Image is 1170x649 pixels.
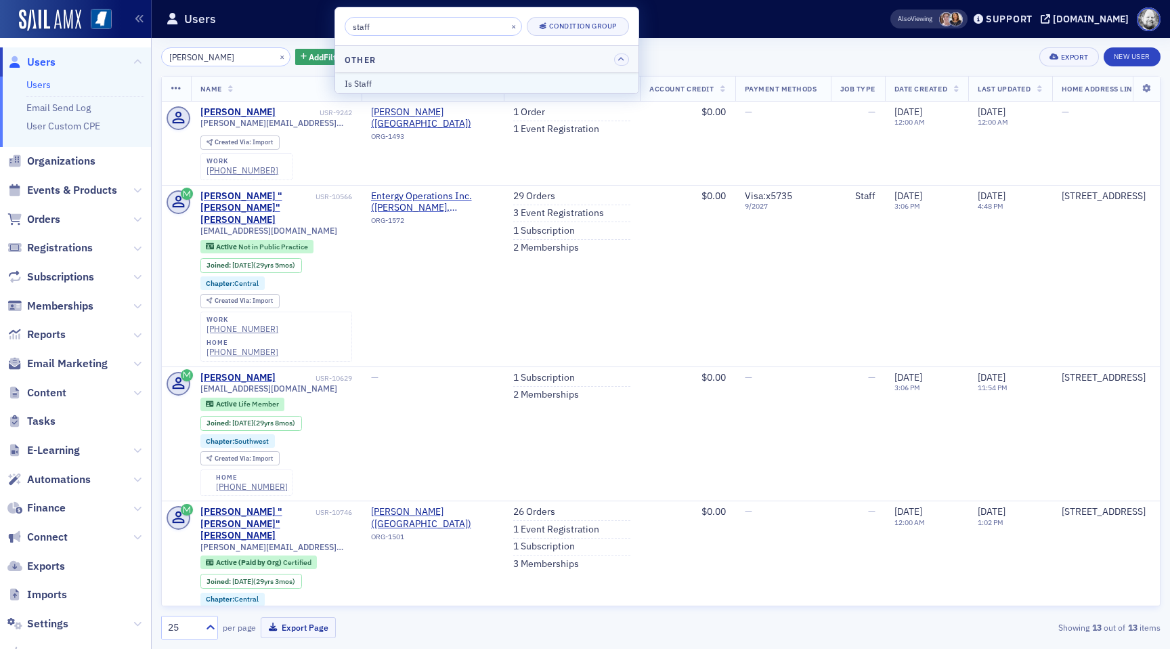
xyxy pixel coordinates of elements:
[894,383,920,392] time: 3:06 PM
[345,54,376,66] h4: Other
[513,372,575,384] a: 1 Subscription
[7,530,68,545] a: Connect
[27,414,56,429] span: Tasks
[27,270,94,285] span: Subscriptions
[1061,54,1089,61] div: Export
[978,505,1005,518] span: [DATE]
[238,242,308,251] span: Not in Public Practice
[508,20,520,32] button: ×
[898,14,911,23] div: Also
[701,190,726,202] span: $0.00
[701,106,726,118] span: $0.00
[206,278,234,288] span: Chapter :
[200,276,265,290] div: Chapter:
[207,316,278,324] div: work
[200,226,337,236] span: [EMAIL_ADDRESS][DOMAIN_NAME]
[513,541,575,553] a: 1 Subscription
[200,556,318,569] div: Active (Paid by Org): Active (Paid by Org): Certified
[1137,7,1161,31] span: Profile
[894,201,920,211] time: 3:06 PM
[7,240,93,255] a: Registrations
[207,157,278,165] div: work
[27,183,117,198] span: Events & Products
[7,212,60,227] a: Orders
[27,240,93,255] span: Registrations
[207,165,278,175] a: [PHONE_NUMBER]
[513,506,555,518] a: 26 Orders
[7,414,56,429] a: Tasks
[206,437,269,446] a: Chapter:Southwest
[207,261,232,270] span: Joined :
[309,51,345,63] span: Add Filter
[1062,106,1069,118] span: —
[1062,84,1144,93] span: Home Address Line 1
[206,279,259,288] a: Chapter:Central
[200,372,276,384] a: [PERSON_NAME]
[200,506,313,542] a: [PERSON_NAME] "[PERSON_NAME]" [PERSON_NAME]
[7,154,95,169] a: Organizations
[1041,14,1133,24] button: [DOMAIN_NAME]
[7,501,66,516] a: Finance
[200,106,276,119] a: [PERSON_NAME]
[200,135,280,150] div: Created Via: Import
[200,434,276,448] div: Chapter:
[1039,47,1098,66] button: Export
[27,530,68,545] span: Connect
[1125,621,1140,633] strong: 13
[549,22,617,30] div: Condition Group
[949,12,963,26] span: Noma Burge
[345,77,629,89] div: Is Staff
[894,117,925,127] time: 12:00 AM
[184,11,216,27] h1: Users
[26,102,91,114] a: Email Send Log
[745,84,817,93] span: Payment Methods
[26,79,51,91] a: Users
[206,436,234,446] span: Chapter :
[206,242,307,251] a: Active Not in Public Practice
[216,399,238,409] span: Active
[215,297,273,305] div: Import
[206,400,278,409] a: Active Life Member
[215,454,253,463] span: Created Via :
[27,385,66,400] span: Content
[745,505,752,518] span: —
[215,139,273,146] div: Import
[316,192,352,201] div: USR-10566
[200,416,302,431] div: Joined: 1995-12-04 00:00:00
[371,506,494,530] a: [PERSON_NAME] ([GEOGRAPHIC_DATA])
[200,451,280,465] div: Created Via: Import
[513,207,604,219] a: 3 Event Registrations
[26,120,100,132] a: User Custom CPE
[978,84,1031,93] span: Last Updated
[1089,621,1104,633] strong: 13
[745,106,752,118] span: —
[701,505,726,518] span: $0.00
[1062,506,1146,518] div: [STREET_ADDRESS]
[978,201,1003,211] time: 4:48 PM
[200,190,313,226] a: [PERSON_NAME] "[PERSON_NAME]" [PERSON_NAME]
[91,9,112,30] img: SailAMX
[649,84,714,93] span: Account Credit
[207,347,278,357] a: [PHONE_NUMBER]
[371,106,494,130] a: [PERSON_NAME] ([GEOGRAPHIC_DATA])
[345,17,522,36] input: Search filters...
[7,270,94,285] a: Subscriptions
[978,117,1008,127] time: 12:00 AM
[513,106,545,119] a: 1 Order
[894,518,925,527] time: 12:00 AM
[216,482,288,492] a: [PHONE_NUMBER]
[27,55,56,70] span: Users
[283,558,311,567] span: Certified
[207,324,278,334] div: [PHONE_NUMBER]
[7,55,56,70] a: Users
[200,240,314,253] div: Active: Active: Not in Public Practice
[276,50,288,62] button: ×
[1062,190,1146,203] div: [STREET_ADDRESS]
[371,532,494,546] div: ORG-1501
[27,472,91,487] span: Automations
[701,371,726,383] span: $0.00
[868,505,875,518] span: —
[27,299,93,314] span: Memberships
